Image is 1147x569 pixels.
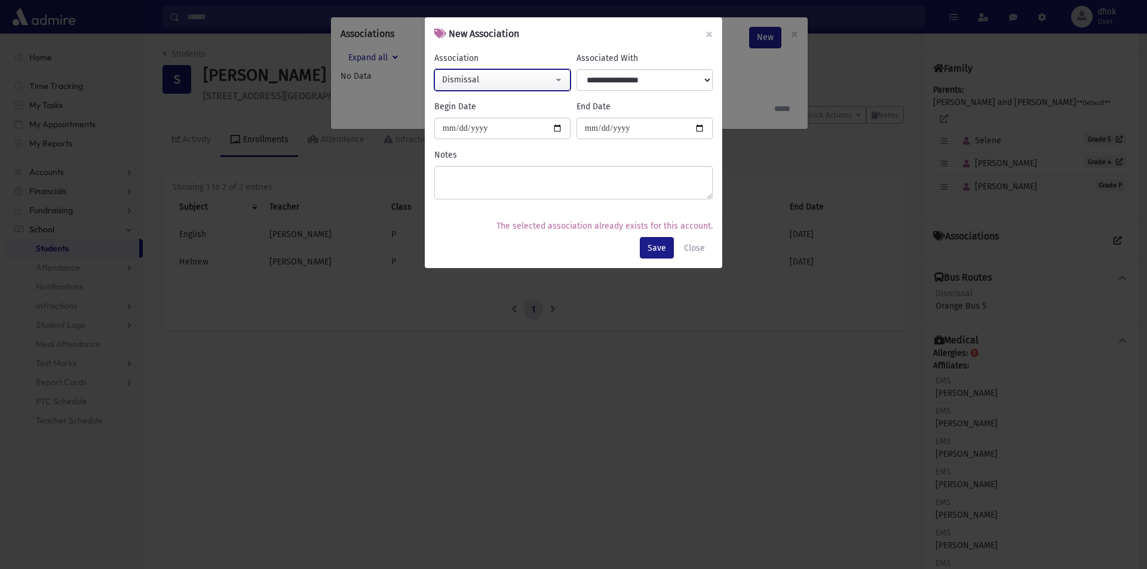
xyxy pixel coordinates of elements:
h6: New Association [434,27,519,41]
button: × [696,17,722,51]
label: End Date [576,100,611,113]
label: Notes [434,149,457,161]
label: Begin Date [434,100,476,113]
label: Associated With [576,52,638,64]
span: The selected association already exists for this account. [496,221,713,231]
label: Association [434,52,479,64]
button: Save [640,237,674,259]
button: Close [676,237,713,259]
div: Dismissal [442,73,553,86]
button: Dismissal [434,69,571,91]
